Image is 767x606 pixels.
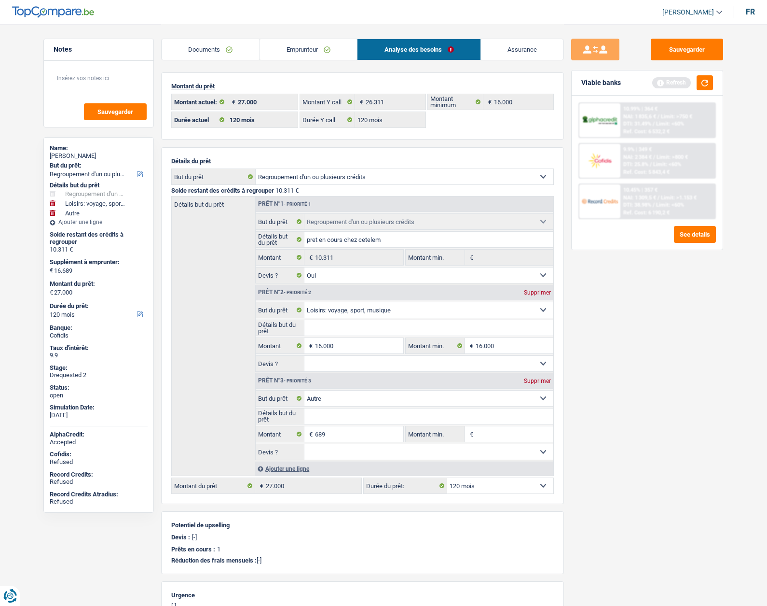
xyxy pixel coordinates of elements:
img: TopCompare Logo [12,6,94,18]
label: Montant [256,426,304,442]
div: Name: [50,144,148,152]
span: € [227,94,238,110]
span: Limit: <60% [656,121,684,127]
label: Montant [256,338,304,353]
div: Refused [50,478,148,486]
span: € [483,94,494,110]
span: € [465,250,476,265]
p: Prêts en cours : [171,546,215,553]
div: Solde restant des crédits à regrouper [50,231,148,246]
div: [DATE] [50,411,148,419]
label: Montant Y call [300,94,356,110]
div: 10.99% | 364 € [623,106,657,112]
span: € [304,250,315,265]
label: Détails but du prêt [256,232,304,247]
label: Durée actuel [172,112,227,127]
label: Montant du prêt [172,478,255,493]
label: But du prêt [172,169,256,184]
div: Cofidis: [50,451,148,458]
label: Détails but du prêt [256,320,304,336]
div: 10.311 € [50,246,148,254]
div: Prêt n°1 [256,201,314,207]
div: Refused [50,458,148,466]
p: Potentiel de upselling [171,521,554,529]
div: Stage: [50,364,148,372]
label: Montant [256,250,304,265]
label: But du prêt [256,391,304,406]
div: Accepted [50,438,148,446]
p: Montant du prêt [171,83,554,90]
span: - Priorité 3 [284,378,311,383]
img: Record Credits [582,192,617,210]
a: Documents [162,39,260,60]
label: But du prêt [256,302,304,318]
label: Devis ? [256,268,304,283]
div: Ref. Cost: 6 532,2 € [623,128,670,135]
span: € [50,267,53,274]
div: Refresh [652,77,691,88]
label: Supplément à emprunter: [50,258,146,266]
label: Montant actuel: [172,94,227,110]
h5: Notes [54,45,144,54]
p: Urgence [171,592,554,599]
p: Devis : [171,534,190,541]
label: Montant du prêt: [50,280,146,288]
span: / [653,154,655,160]
button: See details [674,226,716,243]
div: open [50,392,148,399]
div: Ref. Cost: 5 843,4 € [623,169,670,175]
label: Devis ? [256,444,304,460]
div: Simulation Date: [50,404,148,411]
span: DTI: 38.98% [623,202,651,208]
span: NAI: 1 835,6 € [623,113,656,120]
label: Montant min. [406,426,465,442]
div: 10.45% | 357 € [623,187,657,193]
div: Drequested 2 [50,371,148,379]
button: Sauvegarder [651,39,723,60]
label: But du prêt: [50,162,146,169]
span: € [304,426,315,442]
div: Viable banks [581,79,621,87]
div: [PERSON_NAME] [50,152,148,160]
span: DTI: 25.8% [623,161,648,168]
div: Prêt n°3 [256,378,314,384]
img: Cofidis [582,152,617,169]
div: AlphaCredit: [50,431,148,438]
div: 9.9% | 349 € [623,146,652,153]
span: € [255,478,266,493]
span: / [653,121,655,127]
span: / [650,161,652,168]
p: Détails du prêt [171,157,554,165]
div: Taux d'intérêt: [50,344,148,352]
span: Limit: >1.153 € [661,195,697,201]
div: fr [746,7,755,16]
span: Sauvegarder [97,109,133,115]
p: [-] [171,557,554,564]
a: [PERSON_NAME] [655,4,722,20]
span: Limit: >800 € [657,154,688,160]
span: € [355,94,366,110]
span: [PERSON_NAME] [662,8,714,16]
div: Prêt n°2 [256,289,314,296]
div: Cofidis [50,332,148,339]
span: / [653,202,655,208]
label: Durée Y call [300,112,356,127]
span: € [465,426,476,442]
a: Emprunteur [260,39,357,60]
label: Montant min. [406,250,465,265]
label: Devis ? [256,356,304,371]
span: NAI: 2 384 € [623,154,652,160]
div: Record Credits: [50,471,148,479]
span: Réduction des frais mensuels : [171,557,257,564]
div: Banque: [50,324,148,332]
label: Détails but du prêt [256,409,304,424]
a: Analyse des besoins [357,39,480,60]
p: [-] [192,534,197,541]
img: AlphaCredit [582,115,617,126]
span: € [304,338,315,353]
p: 1 [217,546,220,553]
a: Assurance [481,39,564,60]
div: Détails but du prêt [50,182,148,189]
span: DTI: 31.49% [623,121,651,127]
span: € [50,289,53,296]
